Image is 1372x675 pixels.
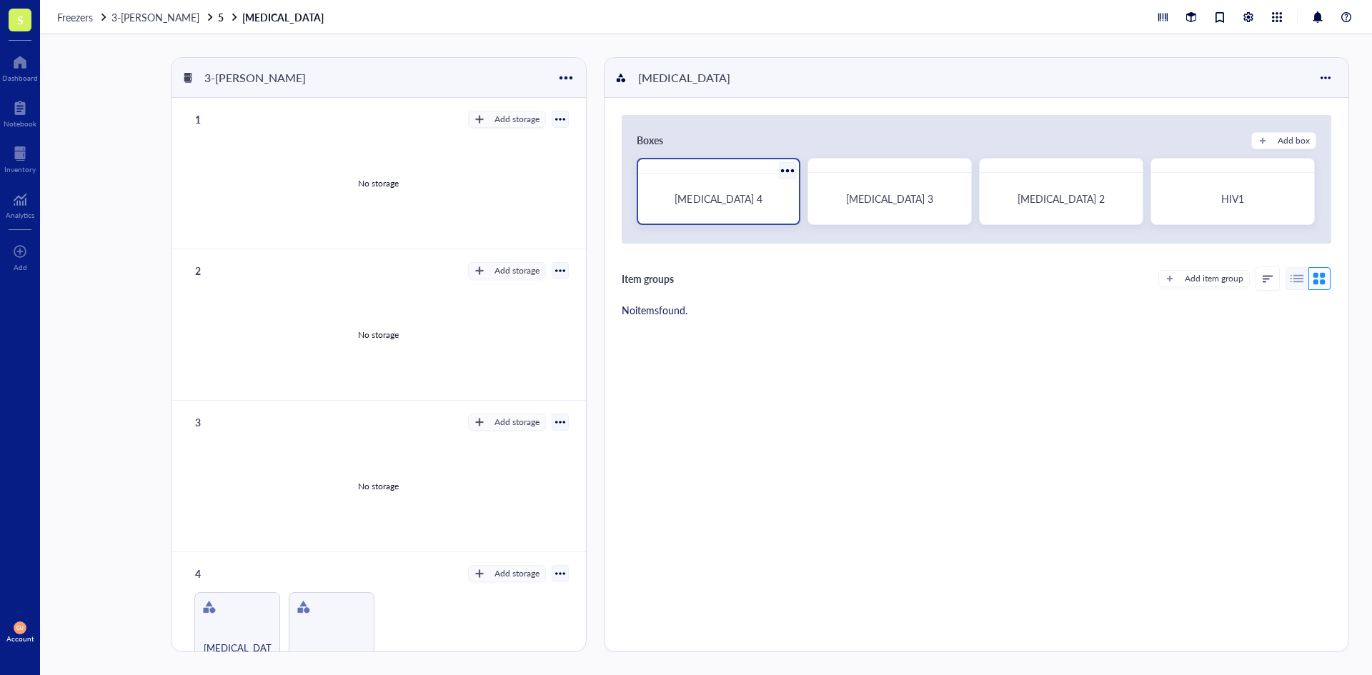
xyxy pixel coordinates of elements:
[57,10,93,24] span: Freezers
[16,625,23,631] span: GU
[494,567,540,580] div: Add storage
[17,11,24,29] span: S
[358,480,399,493] div: No storage
[675,191,762,206] span: [MEDICAL_DATA] 4
[218,11,327,24] a: 5[MEDICAL_DATA]
[468,262,546,279] button: Add storage
[189,412,274,432] div: 3
[632,66,737,90] div: [MEDICAL_DATA]
[1221,191,1244,206] span: HIV1
[4,119,36,128] div: Notebook
[494,113,540,126] div: Add storage
[468,565,546,582] button: Add storage
[637,132,663,149] div: Boxes
[189,564,274,584] div: 4
[468,111,546,128] button: Add storage
[4,96,36,128] a: Notebook
[6,211,34,219] div: Analytics
[14,263,27,271] div: Add
[846,191,933,206] span: [MEDICAL_DATA] 3
[189,261,274,281] div: 2
[6,188,34,219] a: Analytics
[1158,270,1250,287] button: Add item group
[57,11,109,24] a: Freezers
[111,10,199,24] span: 3-[PERSON_NAME]
[4,142,36,174] a: Inventory
[358,329,399,341] div: No storage
[494,416,540,429] div: Add storage
[1185,272,1243,285] div: Add item group
[2,51,38,82] a: Dashboard
[6,634,34,643] div: Account
[468,414,546,431] button: Add storage
[622,271,674,286] div: Item groups
[358,177,399,190] div: No storage
[111,11,215,24] a: 3-[PERSON_NAME]
[622,302,687,318] div: No items found.
[189,109,274,129] div: 1
[201,640,274,671] span: [MEDICAL_DATA]
[198,66,312,90] div: 3-[PERSON_NAME]
[2,74,38,82] div: Dashboard
[4,165,36,174] div: Inventory
[1018,191,1105,206] span: [MEDICAL_DATA] 2
[1251,132,1316,149] button: Add box
[494,264,540,277] div: Add storage
[1278,134,1310,147] div: Add box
